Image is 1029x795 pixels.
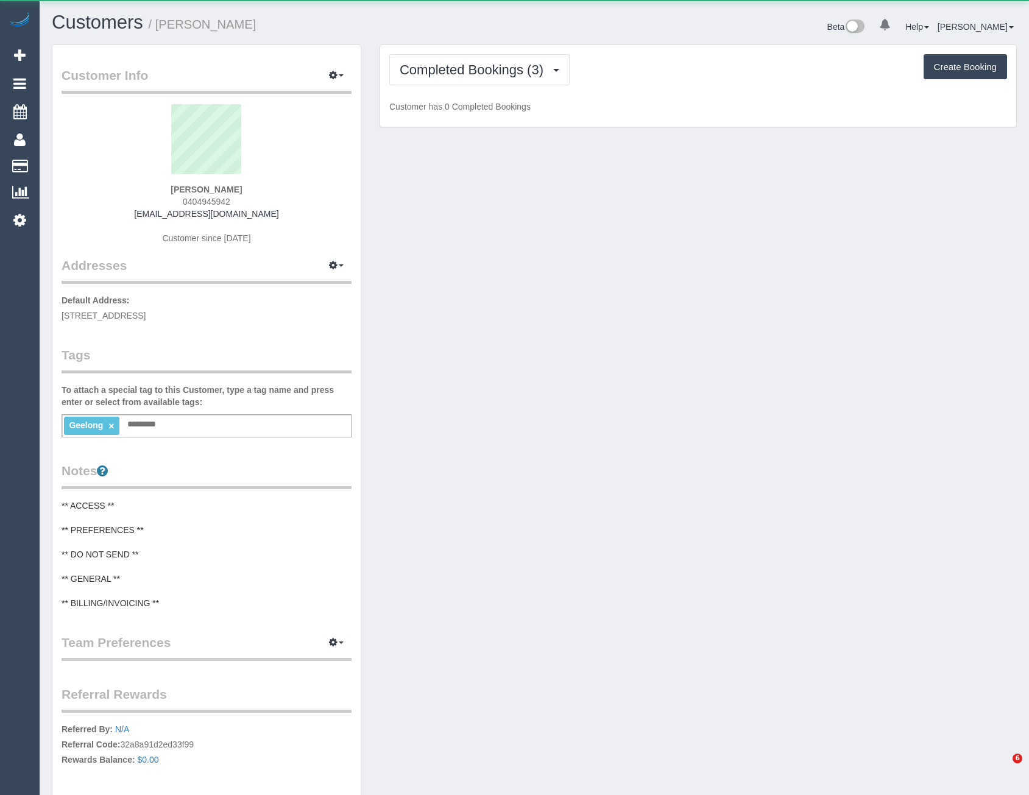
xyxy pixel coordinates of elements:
p: 32a8a91d2ed33f99 [62,723,352,769]
span: Geelong [69,420,103,430]
label: Rewards Balance: [62,754,135,766]
a: $0.00 [138,755,159,765]
a: Help [905,22,929,32]
a: [EMAIL_ADDRESS][DOMAIN_NAME] [134,209,278,219]
label: Default Address: [62,294,130,306]
label: Referred By: [62,723,113,735]
a: × [108,421,114,431]
span: [STREET_ADDRESS] [62,311,146,320]
img: New interface [844,19,865,35]
span: 6 [1013,754,1022,763]
legend: Tags [62,346,352,373]
span: Customer since [DATE] [162,233,250,243]
p: Customer has 0 Completed Bookings [389,101,1007,113]
small: / [PERSON_NAME] [149,18,256,31]
legend: Team Preferences [62,634,352,661]
legend: Referral Rewards [62,685,352,713]
label: To attach a special tag to this Customer, type a tag name and press enter or select from availabl... [62,384,352,408]
label: Referral Code: [62,738,120,751]
button: Completed Bookings (3) [389,54,570,85]
img: Automaid Logo [7,12,32,29]
span: Completed Bookings (3) [400,62,550,77]
a: Customers [52,12,143,33]
a: [PERSON_NAME] [938,22,1014,32]
iframe: Intercom live chat [988,754,1017,783]
strong: [PERSON_NAME] [171,185,242,194]
span: 0404945942 [183,197,230,207]
a: N/A [115,724,129,734]
legend: Notes [62,462,352,489]
button: Create Booking [924,54,1007,80]
legend: Customer Info [62,66,352,94]
a: Beta [827,22,865,32]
